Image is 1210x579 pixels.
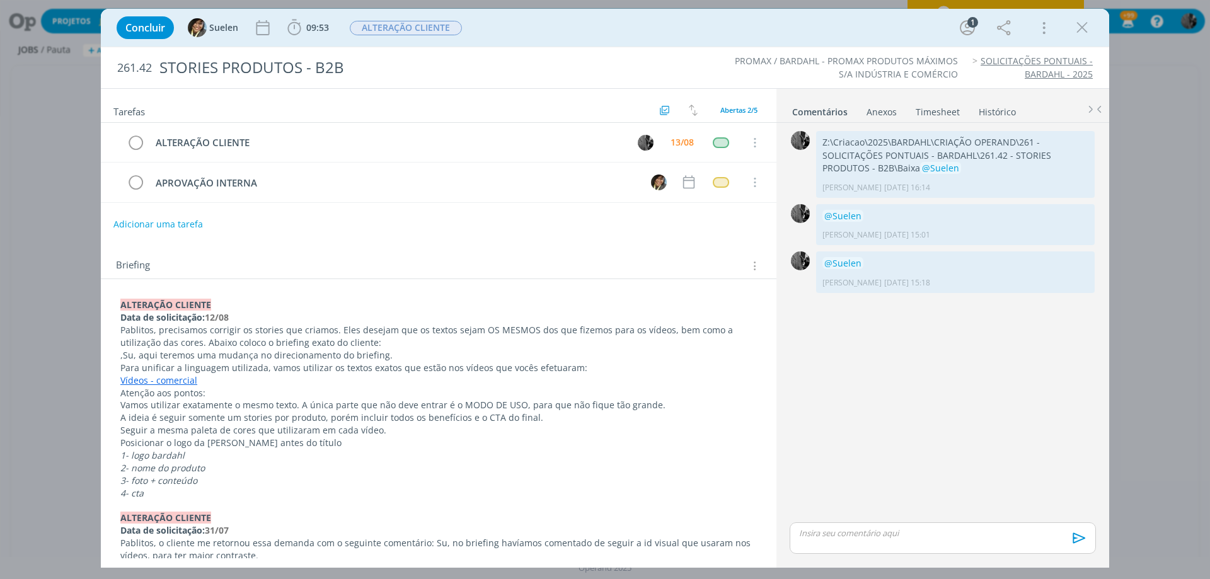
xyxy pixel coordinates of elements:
[120,487,144,499] em: 4- cta
[981,55,1093,79] a: SOLICITAÇÕES PONTUAIS - BARDAHL - 2025
[791,131,810,150] img: P
[792,100,848,118] a: Comentários
[101,9,1109,568] div: dialog
[125,23,165,33] span: Concluir
[205,524,229,536] strong: 31/07
[350,21,462,35] span: ALTERAÇÃO CLIENTE
[120,374,197,386] a: Vídeos - comercial
[120,437,757,449] p: Posicionar o logo da [PERSON_NAME] antes do título
[120,299,211,311] strong: ALTERAÇÃO CLIENTE
[209,23,238,32] span: Suelen
[120,362,757,374] p: Para unificar a linguagem utilizada, vamos utilizar os textos exatos que estão nos vídeos que voc...
[120,462,205,474] em: 2- nome do produto
[120,399,757,411] p: Vamos utilizar exatamente o mesmo texto. A única parte que não deve entrar é o MODO DE USO, para ...
[651,175,667,190] img: S
[824,257,861,269] span: @Suelen
[884,229,930,241] span: [DATE] 15:01
[120,449,185,461] em: 1- logo bardahl
[884,277,930,289] span: [DATE] 15:18
[867,106,897,118] div: Anexos
[306,21,329,33] span: 09:53
[120,349,757,362] p: ,Su, aqui teremos uma mudança no direcionamento do briefing.
[120,411,757,424] p: A ideia é seguir somente um stories por produto, porém incluir todos os benefícios e o CTA do final.
[735,55,958,79] a: PROMAX / BARDAHL - PROMAX PRODUTOS MÁXIMOS S/A INDÚSTRIA E COMÉRCIO
[689,105,698,116] img: arrow-down-up.svg
[636,133,655,152] button: P
[117,16,174,39] button: Concluir
[154,52,681,83] div: STORIES PRODUTOS - B2B
[791,204,810,223] img: P
[116,258,150,274] span: Briefing
[120,524,205,536] strong: Data de solicitação:
[205,311,229,323] strong: 12/08
[884,182,930,193] span: [DATE] 16:14
[915,100,960,118] a: Timesheet
[150,135,626,151] div: ALTERAÇÃO CLIENTE
[822,136,1088,175] p: Z:\Criacao\2025\BARDAHL\CRIAÇÃO OPERAND\261 - SOLICITAÇÕES PONTUAIS - BARDAHL\261.42 - STORIES PR...
[120,311,205,323] strong: Data de solicitação:
[113,213,204,236] button: Adicionar uma tarefa
[120,474,197,486] em: 3- foto + conteúdo
[822,182,882,193] p: [PERSON_NAME]
[120,424,757,437] p: Seguir a mesma paleta de cores que utilizaram em cada vídeo.
[822,277,882,289] p: [PERSON_NAME]
[120,387,757,399] p: Atenção aos pontos:
[671,138,694,147] div: 13/08
[113,103,145,118] span: Tarefas
[188,18,207,37] img: S
[188,18,238,37] button: SSuelen
[117,61,152,75] span: 261.42
[150,175,639,191] div: APROVAÇÃO INTERNA
[349,20,463,36] button: ALTERAÇÃO CLIENTE
[720,105,758,115] span: Abertas 2/5
[922,162,959,174] span: @Suelen
[120,537,757,562] p: Pablitos, o cliente me retornou essa demanda com o seguinte comentário: Su, no briefing havíamos ...
[638,135,654,151] img: P
[791,251,810,270] img: P
[120,324,757,349] p: Pablitos, precisamos corrigir os stories que criamos. Eles desejam que os textos sejam OS MESMOS ...
[957,18,977,38] button: 1
[120,512,211,524] strong: ALTERAÇÃO CLIENTE
[649,173,668,192] button: S
[978,100,1017,118] a: Histórico
[824,210,861,222] span: @Suelen
[822,229,882,241] p: [PERSON_NAME]
[284,18,332,38] button: 09:53
[967,17,978,28] div: 1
